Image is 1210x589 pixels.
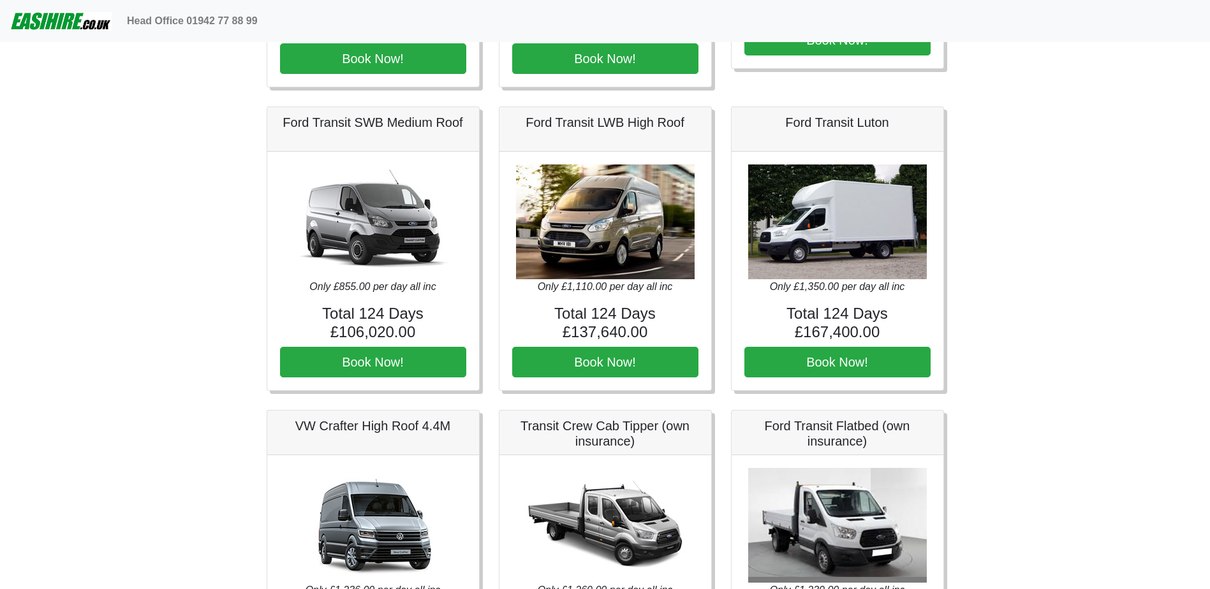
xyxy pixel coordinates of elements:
h5: Ford Transit Flatbed (own insurance) [744,418,931,449]
button: Book Now! [280,43,466,74]
h5: Ford Transit SWB Medium Roof [280,115,466,130]
h5: VW Crafter High Roof 4.4M [280,418,466,433]
h5: Ford Transit LWB High Roof [512,115,698,130]
i: Only £855.00 per day all inc [309,281,436,292]
h4: Total 124 Days £137,640.00 [512,305,698,342]
h4: Total 124 Days £167,400.00 [744,305,931,342]
img: VW Crafter High Roof 4.4M [284,468,462,583]
img: Ford Transit LWB High Roof [516,164,695,279]
img: Ford Transit SWB Medium Roof [284,164,462,279]
img: Ford Transit Flatbed (own insurance) [748,468,927,583]
button: Book Now! [512,347,698,377]
button: Book Now! [512,43,698,74]
h5: Ford Transit Luton [744,115,931,130]
button: Book Now! [744,347,931,377]
img: Ford Transit Luton [748,164,927,279]
button: Book Now! [280,347,466,377]
h4: Total 124 Days £106,020.00 [280,305,466,342]
img: Transit Crew Cab Tipper (own insurance) [516,468,695,583]
h5: Transit Crew Cab Tipper (own insurance) [512,418,698,449]
img: easihire_logo_small.png [10,8,112,34]
i: Only £1,110.00 per day all inc [538,281,673,292]
b: Head Office 01942 77 88 99 [127,15,258,26]
i: Only £1,350.00 per day all inc [770,281,905,292]
a: Head Office 01942 77 88 99 [122,8,263,34]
